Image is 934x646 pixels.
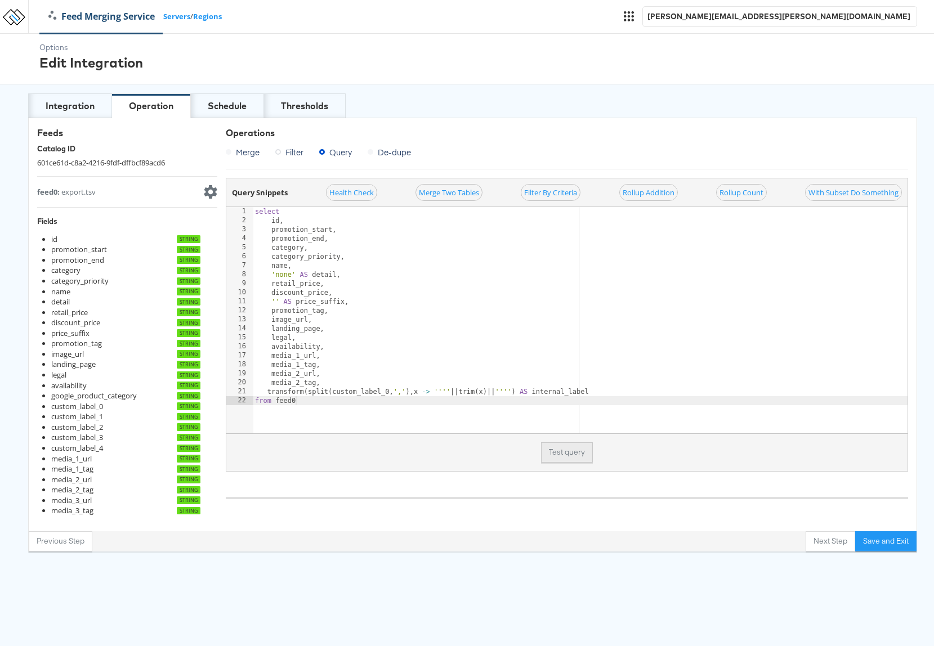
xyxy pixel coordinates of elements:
[805,184,902,201] a: With Subset Do Something
[129,100,173,113] div: Operation
[39,53,143,72] div: Edit Integration
[39,42,143,53] div: Options
[226,306,253,315] div: 12
[177,465,200,473] div: string
[177,329,200,337] div: string
[177,308,200,316] div: string
[855,531,917,551] button: Save and Exit
[51,276,109,286] div: category_priority
[647,11,912,22] div: [PERSON_NAME][EMAIL_ADDRESS][PERSON_NAME][DOMAIN_NAME]
[226,279,253,288] div: 9
[177,486,200,494] div: string
[177,434,200,442] div: string
[177,475,200,483] div: string
[226,396,253,405] div: 22
[226,243,253,252] div: 5
[177,455,200,463] div: string
[51,307,88,318] div: retail_price
[51,411,103,422] div: custom_label_1
[226,342,253,351] div: 16
[177,361,200,369] div: string
[326,184,377,201] a: Health Check
[37,187,60,197] strong: feed0 :
[226,225,253,234] div: 3
[177,496,200,504] div: string
[51,432,103,443] div: custom_label_3
[40,10,222,23] div: /
[226,288,253,297] div: 10
[541,442,593,463] button: Test query
[208,100,247,113] div: Schedule
[177,445,200,452] div: string
[37,216,217,227] div: Fields
[177,413,200,421] div: string
[51,401,103,412] div: custom_label_0
[226,378,253,387] div: 20
[226,261,253,270] div: 7
[51,464,93,474] div: media_1_tag
[521,184,580,201] a: Filter By Criteria
[226,270,253,279] div: 8
[51,370,66,380] div: legal
[193,11,222,22] a: Regions
[163,11,190,22] a: Servers
[281,100,328,113] div: Thresholds
[51,234,57,245] div: id
[226,234,253,243] div: 4
[226,369,253,378] div: 19
[177,382,200,389] div: string
[177,402,200,410] div: string
[51,380,87,391] div: availability
[177,235,200,243] div: string
[177,277,200,285] div: string
[716,184,767,201] a: Rollup Count
[37,127,217,140] div: Feeds
[51,317,100,328] div: discount_price
[415,184,482,201] a: Merge Two Tables
[29,531,92,551] button: Previous Step
[51,495,92,506] div: media_3_url
[37,185,217,199] summary: feed0: export.tsv
[177,340,200,348] div: string
[226,351,253,360] div: 17
[226,127,908,140] div: Operations
[226,252,253,261] div: 6
[51,359,96,370] div: landing_page
[51,349,84,360] div: image_url
[51,244,107,255] div: promotion_start
[285,146,303,158] span: Filter
[37,143,217,154] div: Catalog ID
[177,288,200,295] div: string
[226,387,253,396] div: 21
[226,297,253,306] div: 11
[226,360,253,369] div: 18
[51,485,93,495] div: media_2_tag
[177,507,200,515] div: string
[232,187,288,198] strong: Query Snippets
[51,443,103,454] div: custom_label_4
[51,338,102,349] div: promotion_tag
[177,392,200,400] div: string
[177,371,200,379] div: string
[51,505,93,516] div: media_3_tag
[37,187,96,198] div: export.tsv
[226,207,253,216] div: 1
[40,10,163,23] a: Feed Merging Service
[329,146,352,158] span: Query
[177,319,200,327] div: string
[806,531,855,551] button: Next Step
[177,246,200,254] div: string
[619,184,678,201] a: Rollup Addition
[51,422,103,433] div: custom_label_2
[177,267,200,275] div: string
[177,298,200,306] div: string
[51,286,70,297] div: name
[226,315,253,324] div: 13
[226,324,253,333] div: 14
[37,127,217,523] div: 601ce61d-c8a2-4216-9fdf-dffbcf89acd6
[51,255,104,266] div: promotion_end
[51,391,137,401] div: google_product_category
[226,216,253,225] div: 2
[51,454,92,464] div: media_1_url
[226,333,253,342] div: 15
